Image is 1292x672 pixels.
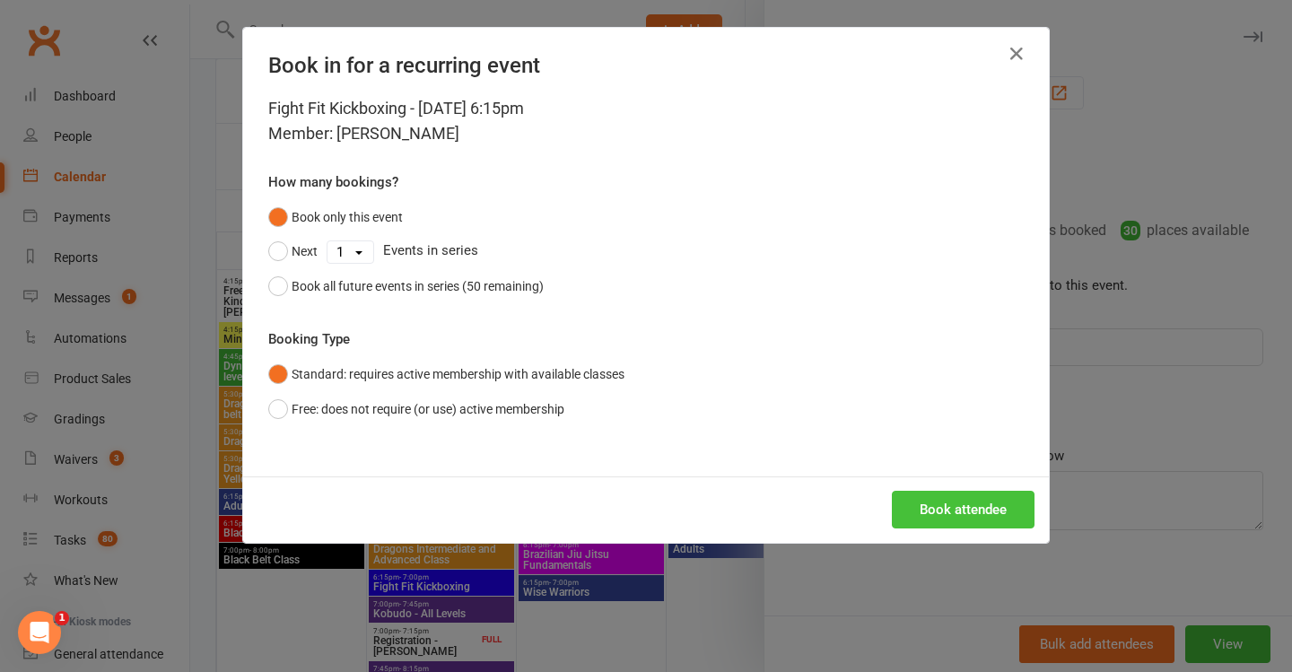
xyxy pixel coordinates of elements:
[268,234,1024,268] div: Events in series
[292,276,544,296] div: Book all future events in series (50 remaining)
[18,611,61,654] iframe: Intercom live chat
[268,53,1024,78] h4: Book in for a recurring event
[268,234,318,268] button: Next
[1002,39,1031,68] button: Close
[268,269,544,303] button: Book all future events in series (50 remaining)
[268,171,398,193] label: How many bookings?
[55,611,69,625] span: 1
[268,96,1024,146] div: Fight Fit Kickboxing - [DATE] 6:15pm Member: [PERSON_NAME]
[892,491,1034,528] button: Book attendee
[268,200,403,234] button: Book only this event
[268,328,350,350] label: Booking Type
[268,392,564,426] button: Free: does not require (or use) active membership
[268,357,624,391] button: Standard: requires active membership with available classes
